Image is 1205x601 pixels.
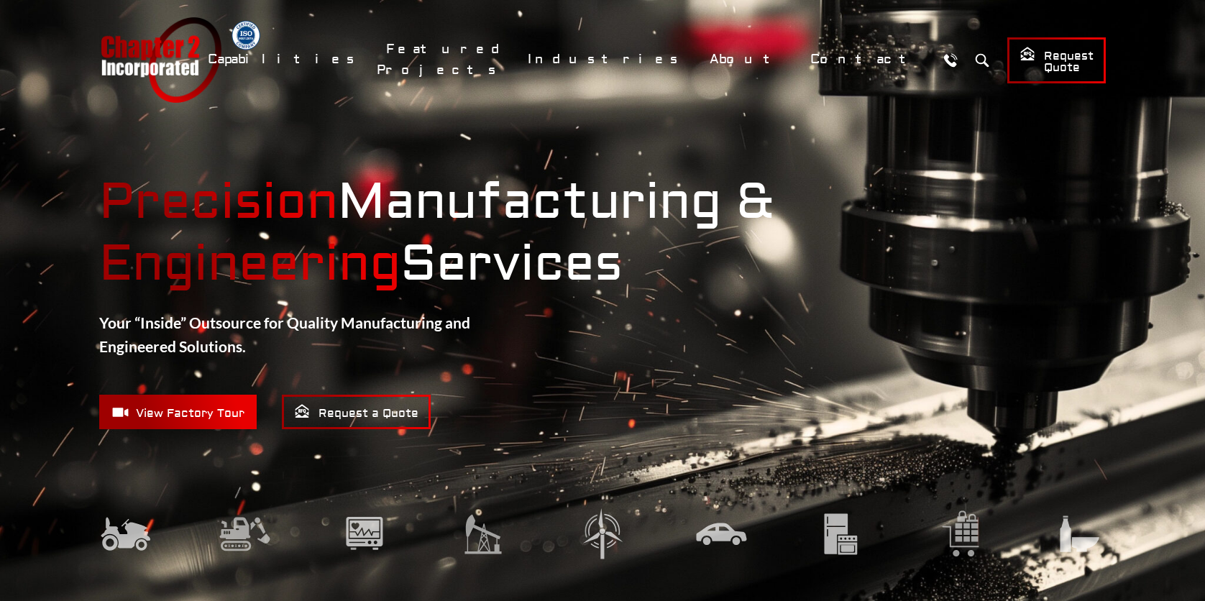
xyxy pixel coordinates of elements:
a: Industries [518,44,693,75]
a: View Factory Tour [99,395,257,429]
a: Request Quote [1007,37,1106,83]
a: Featured Projects [377,34,511,86]
span: Request Quote [1020,46,1094,75]
a: Chapter 2 Incorporated [99,17,221,103]
button: Search [968,47,995,73]
a: Contact [801,44,930,75]
a: About [700,44,794,75]
a: Request a Quote [282,395,431,429]
strong: Your “Inside” Outsource for Quality Manufacturing and Engineered Solutions. [99,313,470,356]
span: Request a Quote [294,403,418,421]
a: Capabilities [198,44,370,75]
span: View Factory Tour [111,403,244,421]
strong: Manufacturing & Services [99,172,1106,295]
a: Call Us [937,47,963,73]
mark: Engineering [99,234,400,295]
mark: Precision [99,172,338,233]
